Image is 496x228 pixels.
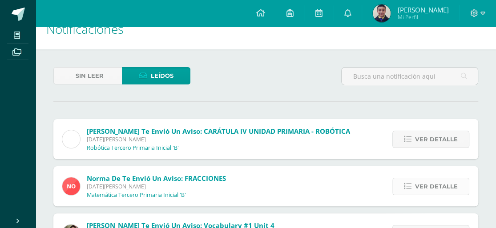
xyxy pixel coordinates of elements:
[397,13,448,21] span: Mi Perfil
[151,68,173,84] span: Leídos
[87,144,179,152] p: Robótica Tercero Primaria Inicial 'B'
[122,67,190,84] a: Leídos
[87,136,350,143] span: [DATE][PERSON_NAME]
[62,130,80,148] img: cae4b36d6049cd6b8500bd0f72497672.png
[53,67,122,84] a: Sin leer
[76,68,104,84] span: Sin leer
[87,183,226,190] span: [DATE][PERSON_NAME]
[342,68,478,85] input: Busca una notificación aquí
[373,4,391,22] img: d31fc14543e0c1a96a75f2de9e805c69.png
[415,178,458,195] span: Ver detalle
[87,174,226,183] span: Norma de te envió un aviso: FRACCIONES
[397,5,448,14] span: [PERSON_NAME]
[87,127,350,136] span: [PERSON_NAME] te envió un aviso: CARÁTULA IV UNIDAD PRIMARIA - ROBÓTICA
[87,192,186,199] p: Matemática Tercero Primaria Inicial 'B'
[415,131,458,148] span: Ver detalle
[62,177,80,195] img: 62c233b24bd104410302cdef3faad317.png
[46,20,124,37] span: Notificaciones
